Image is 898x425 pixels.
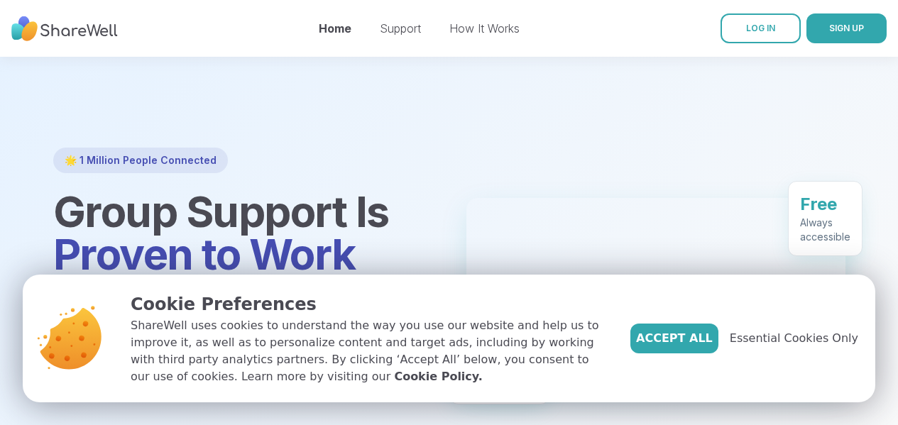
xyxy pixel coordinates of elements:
span: SIGN UP [829,23,864,33]
a: How It Works [449,21,520,35]
a: Support [380,21,421,35]
button: Accept All [630,324,718,353]
span: Proven to Work [53,228,356,280]
a: Cookie Policy. [394,368,482,385]
h1: Group Support Is [53,190,432,275]
span: LOG IN [746,23,775,33]
p: ShareWell uses cookies to understand the way you use our website and help us to improve it, as we... [131,317,608,385]
a: LOG IN [721,13,801,43]
button: SIGN UP [806,13,887,43]
div: Free [800,193,850,216]
span: Accept All [636,330,713,347]
a: Home [319,21,351,35]
p: Cookie Preferences [131,292,608,317]
div: 🌟 1 Million People Connected [53,148,228,173]
div: Always accessible [800,216,850,244]
span: Essential Cookies Only [730,330,858,347]
img: ShareWell Nav Logo [11,9,118,48]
